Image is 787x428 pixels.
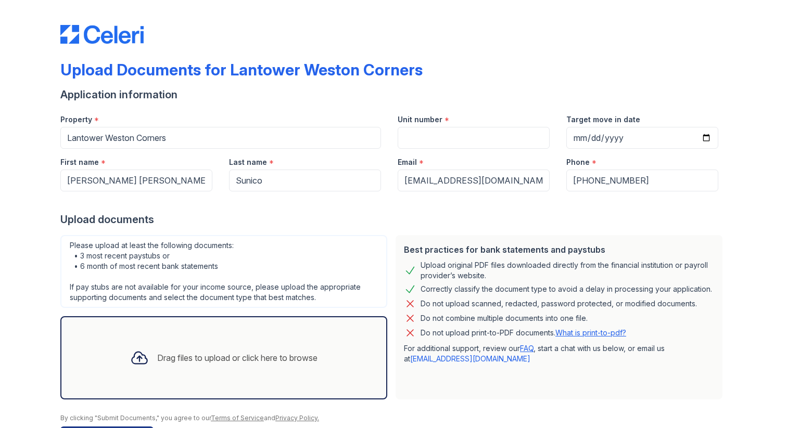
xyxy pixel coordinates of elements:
p: For additional support, review our , start a chat with us below, or email us at [404,343,714,364]
label: Unit number [398,114,442,125]
p: Do not upload print-to-PDF documents. [421,328,626,338]
label: Email [398,157,417,167]
label: First name [60,157,99,167]
div: Do not combine multiple documents into one file. [421,312,588,325]
a: Privacy Policy. [275,414,319,422]
div: Drag files to upload or click here to browse [157,352,318,364]
label: Phone [566,157,590,167]
div: By clicking "Submit Documents," you agree to our and [60,414,727,422]
div: Upload original PDF files downloaded directly from the financial institution or payroll provider’... [421,260,714,281]
div: Please upload at least the following documents: • 3 most recent paystubs or • 6 month of most rec... [60,235,387,308]
a: Terms of Service [211,414,264,422]
a: What is print-to-pdf? [555,328,626,337]
div: Best practices for bank statements and paystubs [404,243,714,256]
label: Target move in date [566,114,640,125]
div: Upload Documents for Lantower Weston Corners [60,60,423,79]
div: Upload documents [60,212,727,227]
a: [EMAIL_ADDRESS][DOMAIN_NAME] [410,354,530,363]
div: Correctly classify the document type to avoid a delay in processing your application. [421,283,712,295]
a: FAQ [520,344,534,353]
label: Property [60,114,92,125]
img: CE_Logo_Blue-a8612792a0a2168367f1c8372b55b34899dd931a85d93a1a3d3e32e68fde9ad4.png [60,25,144,44]
div: Application information [60,87,727,102]
div: Do not upload scanned, redacted, password protected, or modified documents. [421,297,697,310]
label: Last name [229,157,267,167]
